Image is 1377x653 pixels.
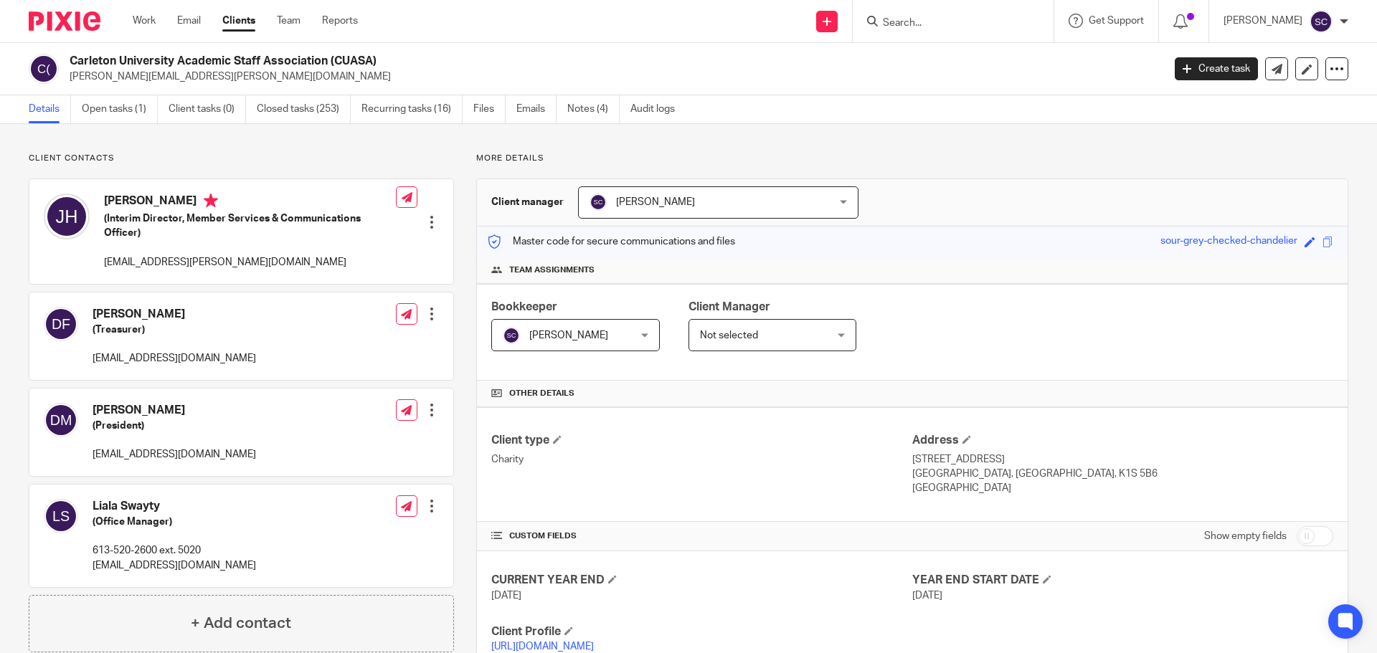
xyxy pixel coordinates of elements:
img: svg%3E [29,54,59,84]
span: [DATE] [491,591,521,601]
h4: Client Profile [491,624,912,639]
span: [PERSON_NAME] [616,197,695,207]
span: Get Support [1089,16,1144,26]
a: Create task [1175,57,1258,80]
i: Primary [204,194,218,208]
span: [PERSON_NAME] [529,330,608,340]
img: Pixie [29,11,100,31]
span: [DATE] [912,591,942,601]
p: [PERSON_NAME][EMAIL_ADDRESS][PERSON_NAME][DOMAIN_NAME] [70,70,1153,84]
a: Client tasks (0) [169,95,246,123]
p: [EMAIL_ADDRESS][PERSON_NAME][DOMAIN_NAME] [104,255,396,270]
a: Work [133,14,156,28]
span: Other details [509,388,574,399]
div: sour-grey-checked-chandelier [1160,234,1297,250]
h4: YEAR END START DATE [912,573,1333,588]
h4: + Add contact [191,612,291,634]
h4: Address [912,433,1333,448]
span: Not selected [700,330,758,340]
h4: [PERSON_NAME] [104,194,396,211]
h4: Liala Swayty [93,499,256,514]
p: Client contacts [29,153,454,164]
a: Recurring tasks (16) [361,95,463,123]
p: [GEOGRAPHIC_DATA], [GEOGRAPHIC_DATA], K1S 5B6 [912,467,1333,481]
a: Closed tasks (253) [257,95,351,123]
span: Bookkeeper [491,301,557,313]
h4: CUSTOM FIELDS [491,530,912,542]
h4: [PERSON_NAME] [93,403,256,418]
a: Email [177,14,201,28]
a: Open tasks (1) [82,95,158,123]
a: Details [29,95,71,123]
span: Client Manager [688,301,770,313]
a: Notes (4) [567,95,620,123]
a: Reports [322,14,358,28]
img: svg%3E [44,403,78,437]
img: svg%3E [503,327,520,344]
img: svg%3E [590,194,607,211]
span: Team assignments [509,264,595,276]
h5: (President) [93,419,256,433]
h2: Carleton University Academic Staff Association (CUASA) [70,54,937,69]
h4: Client type [491,433,912,448]
p: [EMAIL_ADDRESS][DOMAIN_NAME] [93,351,256,366]
h5: (Interim Director, Member Services & Communications Officer) [104,211,396,241]
a: Emails [516,95,557,123]
a: Audit logs [630,95,686,123]
a: Team [277,14,301,28]
img: svg%3E [1310,10,1333,33]
h3: Client manager [491,195,564,209]
a: [URL][DOMAIN_NAME] [491,642,594,652]
img: svg%3E [44,307,78,341]
p: [GEOGRAPHIC_DATA] [912,481,1333,495]
p: [EMAIL_ADDRESS][DOMAIN_NAME] [93,558,256,573]
h5: (Treasurer) [93,323,256,337]
h4: CURRENT YEAR END [491,573,912,588]
p: Charity [491,452,912,467]
h4: [PERSON_NAME] [93,307,256,322]
a: Clients [222,14,255,28]
p: 613-520-2600 ext. 5020 [93,543,256,558]
p: Master code for secure communications and files [488,234,735,249]
p: [EMAIL_ADDRESS][DOMAIN_NAME] [93,447,256,462]
p: [STREET_ADDRESS] [912,452,1333,467]
a: Files [473,95,506,123]
p: [PERSON_NAME] [1224,14,1302,28]
img: svg%3E [44,194,90,239]
h5: (Office Manager) [93,515,256,529]
p: More details [476,153,1348,164]
label: Show empty fields [1204,529,1287,543]
img: svg%3E [44,499,78,533]
input: Search [881,17,1011,30]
